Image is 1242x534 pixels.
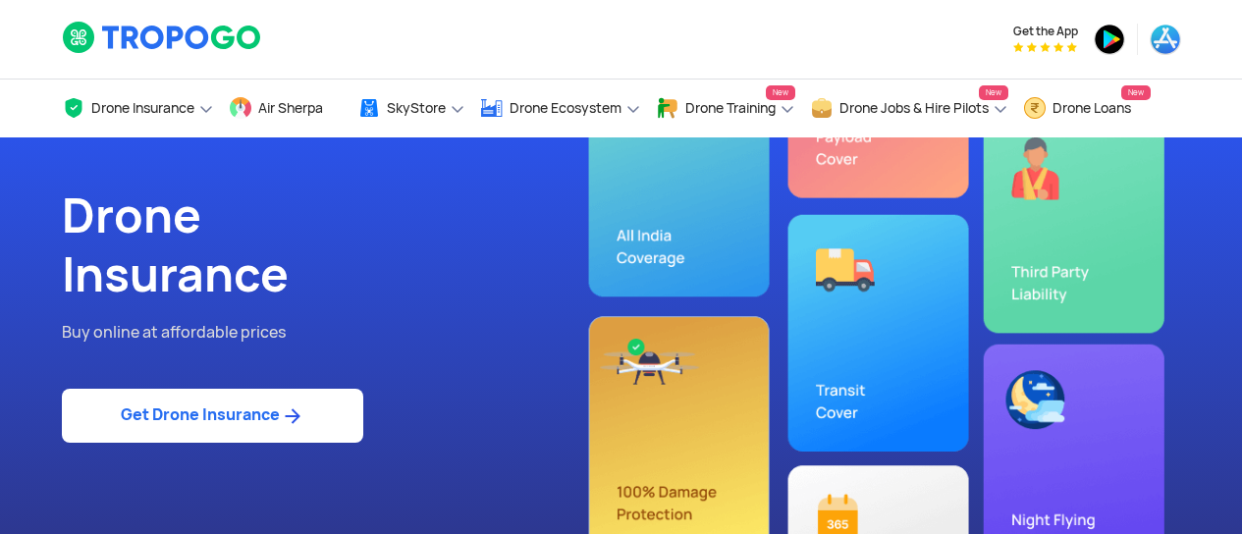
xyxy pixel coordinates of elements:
span: Get the App [1013,24,1078,39]
p: Buy online at affordable prices [62,320,607,346]
a: Air Sherpa [229,80,343,137]
span: Air Sherpa [258,100,323,116]
img: ic_playstore.png [1094,24,1125,55]
a: Drone Jobs & Hire PilotsNew [810,80,1008,137]
span: New [1121,85,1151,100]
a: Get Drone Insurance [62,389,363,443]
span: Drone Insurance [91,100,194,116]
img: App Raking [1013,42,1077,52]
h1: Drone Insurance [62,187,607,304]
span: Drone Training [685,100,776,116]
span: New [979,85,1008,100]
span: New [766,85,795,100]
span: Drone Loans [1053,100,1131,116]
img: ic_appstore.png [1150,24,1181,55]
a: Drone TrainingNew [656,80,795,137]
img: logoHeader.svg [62,21,263,54]
a: Drone Insurance [62,80,214,137]
img: ic_arrow_forward_blue.svg [280,404,304,428]
a: Drone Ecosystem [480,80,641,137]
span: Drone Ecosystem [510,100,621,116]
span: Drone Jobs & Hire Pilots [839,100,989,116]
a: SkyStore [357,80,465,137]
a: Drone LoansNew [1023,80,1151,137]
span: SkyStore [387,100,446,116]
